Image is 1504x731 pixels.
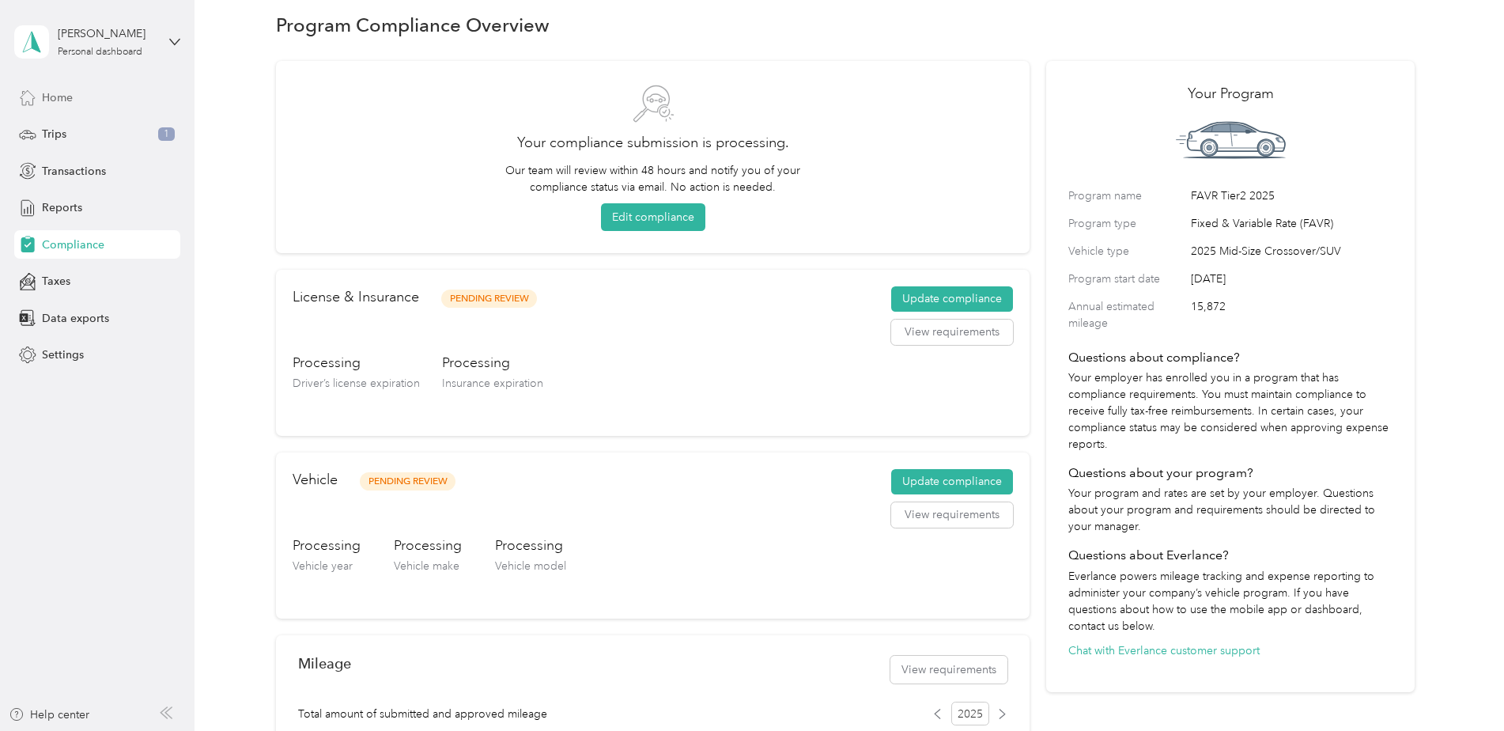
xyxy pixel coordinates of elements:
[1068,271,1185,287] label: Program start date
[293,469,338,490] h2: Vehicle
[1415,642,1504,731] iframe: Everlance-gr Chat Button Frame
[498,162,808,195] p: Our team will review within 48 hours and notify you of your compliance status via email. No actio...
[1068,546,1393,565] h4: Questions about Everlance?
[298,655,351,672] h2: Mileage
[1068,243,1185,259] label: Vehicle type
[890,656,1007,684] button: View requirements
[1068,369,1393,453] p: Your employer has enrolled you in a program that has compliance requirements. You must maintain c...
[58,25,157,42] div: [PERSON_NAME]
[495,559,566,573] span: Vehicle model
[1068,83,1393,104] h2: Your Program
[293,353,420,373] h3: Processing
[1191,215,1393,232] span: Fixed & Variable Rate (FAVR)
[951,702,989,725] span: 2025
[1068,215,1185,232] label: Program type
[276,17,550,33] h1: Program Compliance Overview
[394,559,459,573] span: Vehicle make
[298,132,1007,153] h2: Your compliance submission is processing.
[42,347,84,363] span: Settings
[1191,271,1393,287] span: [DATE]
[891,502,1013,528] button: View requirements
[1068,485,1393,535] p: Your program and rates are set by your employer. Questions about your program and requirements sh...
[601,203,705,231] button: Edit compliance
[42,126,66,142] span: Trips
[891,286,1013,312] button: Update compliance
[293,377,420,390] span: Driver’s license expiration
[1191,243,1393,259] span: 2025 Mid-Size Crossover/SUV
[1068,298,1185,331] label: Annual estimated mileage
[9,706,89,723] button: Help center
[1191,187,1393,204] span: FAVR Tier2 2025
[158,127,175,142] span: 1
[1068,348,1393,367] h4: Questions about compliance?
[293,286,419,308] h2: License & Insurance
[1068,464,1393,483] h4: Questions about your program?
[360,472,455,490] span: Pending Review
[42,199,82,216] span: Reports
[394,536,462,555] h3: Processing
[442,353,543,373] h3: Processing
[891,320,1013,345] button: View requirements
[441,290,537,308] span: Pending Review
[293,559,353,573] span: Vehicle year
[42,273,70,290] span: Taxes
[42,89,73,106] span: Home
[495,536,566,555] h3: Processing
[42,163,106,180] span: Transactions
[1191,298,1393,331] span: 15,872
[42,310,109,327] span: Data exports
[58,47,142,57] div: Personal dashboard
[1068,642,1260,659] button: Chat with Everlance customer support
[1068,187,1185,204] label: Program name
[442,377,543,390] span: Insurance expiration
[1068,568,1393,634] p: Everlance powers mileage tracking and expense reporting to administer your company’s vehicle prog...
[42,237,104,253] span: Compliance
[293,536,361,555] h3: Processing
[298,706,547,722] span: Total amount of submitted and approved mileage
[891,469,1013,494] button: Update compliance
